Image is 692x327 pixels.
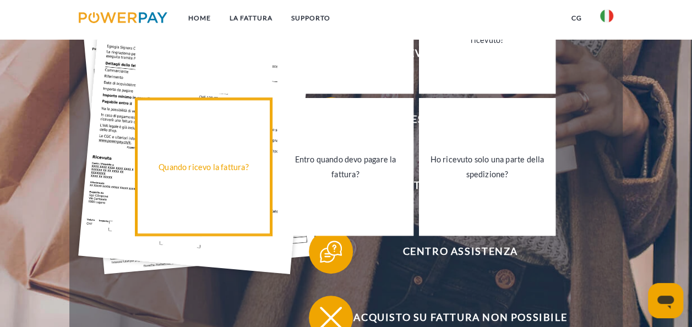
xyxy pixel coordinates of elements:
img: it [600,9,613,23]
a: Home [179,8,220,28]
a: LA FATTURA [220,8,282,28]
button: Centro assistenza [309,230,595,274]
div: Entro quando devo pagare la fattura? [284,152,407,182]
span: Centro assistenza [325,230,595,274]
img: qb_help.svg [317,238,345,265]
div: Quando ricevo la fattura? [142,160,265,175]
div: Ho ricevuto solo una parte della spedizione? [426,152,549,182]
img: logo-powerpay.svg [79,12,167,23]
a: CG [562,8,591,28]
a: Supporto [282,8,340,28]
iframe: Pulsante per aprire la finestra di messaggistica, conversazione in corso [648,283,683,318]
